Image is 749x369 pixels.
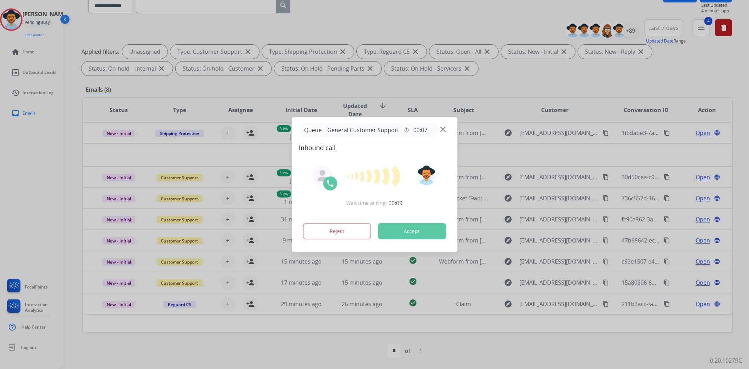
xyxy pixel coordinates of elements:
button: Accept [378,223,446,239]
span: 00:07 [413,126,427,134]
button: Reject [303,223,371,239]
p: Queue [302,125,324,134]
mat-icon: timer [403,127,409,133]
img: call-icon [326,179,334,188]
span: Inbound call [299,143,450,153]
img: agent-avatar [317,170,328,181]
img: close-button [440,127,446,132]
span: 00:09 [389,199,403,207]
span: Wait time at ring: [347,200,387,207]
span: General Customer Support [324,126,402,134]
p: 0.20.1027RC [710,356,742,365]
img: avatar [417,166,436,185]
